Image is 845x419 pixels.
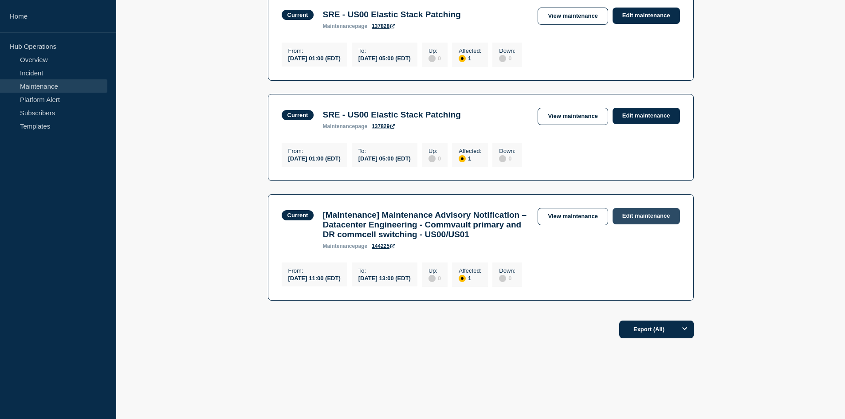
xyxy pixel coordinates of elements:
div: [DATE] 05:00 (EDT) [358,54,411,62]
button: Options [676,321,694,338]
div: [DATE] 13:00 (EDT) [358,274,411,282]
span: maintenance [322,123,355,129]
div: disabled [428,55,436,62]
p: Down : [499,267,515,274]
p: Affected : [459,47,481,54]
a: Edit maintenance [613,8,680,24]
div: Current [287,112,308,118]
a: 137829 [372,123,395,129]
div: 1 [459,154,481,162]
p: To : [358,267,411,274]
div: [DATE] 01:00 (EDT) [288,54,341,62]
div: 0 [499,54,515,62]
div: 0 [428,274,441,282]
a: Edit maintenance [613,108,680,124]
div: disabled [428,275,436,282]
a: 137828 [372,23,395,29]
h3: [Maintenance] Maintenance Advisory Notification – Datacenter Engineering - Commvault primary and ... [322,210,529,239]
p: page [322,123,367,129]
div: 1 [459,54,481,62]
p: To : [358,148,411,154]
p: Up : [428,267,441,274]
div: 0 [499,154,515,162]
p: Down : [499,148,515,154]
div: disabled [499,155,506,162]
div: disabled [428,155,436,162]
div: 1 [459,274,481,282]
p: From : [288,148,341,154]
div: [DATE] 11:00 (EDT) [288,274,341,282]
a: 144225 [372,243,395,249]
div: affected [459,55,466,62]
div: 0 [499,274,515,282]
h3: SRE - US00 Elastic Stack Patching [322,10,461,20]
p: Up : [428,47,441,54]
p: page [322,23,367,29]
p: Up : [428,148,441,154]
span: maintenance [322,23,355,29]
p: From : [288,267,341,274]
a: Edit maintenance [613,208,680,224]
div: Current [287,212,308,219]
div: disabled [499,55,506,62]
a: View maintenance [538,208,608,225]
p: Affected : [459,267,481,274]
a: View maintenance [538,108,608,125]
div: 0 [428,154,441,162]
p: Down : [499,47,515,54]
p: page [322,243,367,249]
div: [DATE] 05:00 (EDT) [358,154,411,162]
a: View maintenance [538,8,608,25]
div: affected [459,275,466,282]
p: From : [288,47,341,54]
p: To : [358,47,411,54]
div: [DATE] 01:00 (EDT) [288,154,341,162]
div: disabled [499,275,506,282]
button: Export (All) [619,321,694,338]
div: affected [459,155,466,162]
div: Current [287,12,308,18]
h3: SRE - US00 Elastic Stack Patching [322,110,461,120]
div: 0 [428,54,441,62]
span: maintenance [322,243,355,249]
p: Affected : [459,148,481,154]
